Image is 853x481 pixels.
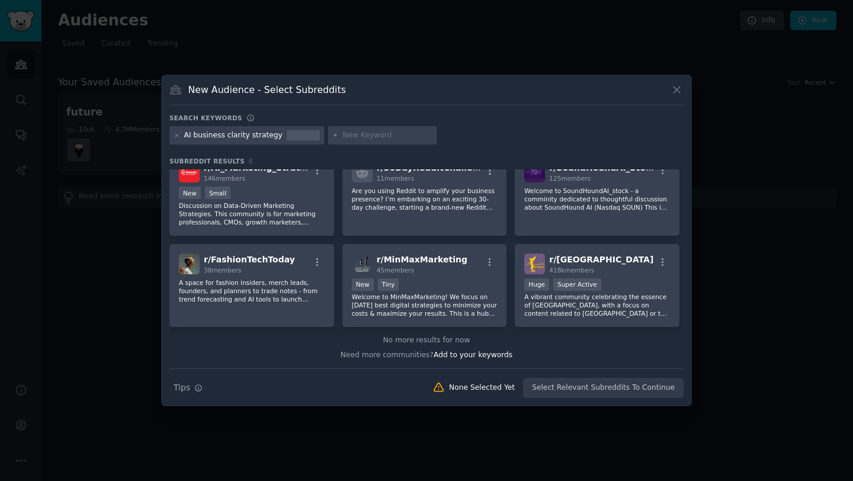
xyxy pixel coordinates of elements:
div: Tiny [378,278,399,291]
div: Small [205,187,230,199]
p: A space for fashion insiders, merch leads, founders, and planners to trade notes - from trend for... [179,278,325,303]
div: New [179,187,201,199]
span: 125 members [549,175,591,182]
h3: New Audience - Select Subreddits [188,84,346,96]
button: Tips [169,377,207,398]
p: Welcome to MinMaxMarketing! We focus on [DATE] best digital strategies to minimize your costs & m... [352,293,498,318]
img: FashionTechToday [179,254,200,274]
input: New Keyword [342,130,432,141]
p: Discussion on Data-Driven Marketing Strategies. This community is for marketing professionals, CM... [179,201,325,226]
span: r/ AI_Marketing_Strategy [204,163,317,172]
span: 6 [249,158,253,165]
span: r/ SoundHoundAI_Stock [549,163,656,172]
div: Huge [524,278,549,291]
p: Are you using Reddit to amplify your business presence? I’m embarking on an exciting 30-day chall... [352,187,498,211]
span: r/ 30DayRedditChallenge [377,163,490,172]
img: SoundHoundAI_Stock [524,162,545,182]
span: r/ MinMaxMarketing [377,255,467,264]
img: AI_Marketing_Strategy [179,162,200,182]
span: r/ [GEOGRAPHIC_DATA] [549,255,653,264]
div: None Selected Yet [449,383,515,393]
div: AI business clarity strategy [184,130,283,141]
span: Subreddit Results [169,157,245,165]
h3: Search keywords [169,114,242,122]
span: 418k members [549,267,594,274]
span: 38 members [204,267,241,274]
div: Super Active [553,278,601,291]
img: MinMaxMarketing [352,254,373,274]
span: Add to your keywords [434,351,512,359]
div: No more results for now [169,335,684,346]
div: Need more communities? [169,346,684,361]
div: New [352,278,374,291]
p: A vibrant community celebrating the essence of [GEOGRAPHIC_DATA], with a focus on content related... [524,293,670,318]
p: Welcome to SoundHoundAI_stock - a comminity dedicated to thoughtful discussion about SoundHound A... [524,187,670,211]
img: kolkata [524,254,545,274]
span: 146 members [204,175,245,182]
span: 45 members [377,267,414,274]
span: 11 members [377,175,414,182]
span: r/ FashionTechToday [204,255,295,264]
span: Tips [174,381,190,394]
